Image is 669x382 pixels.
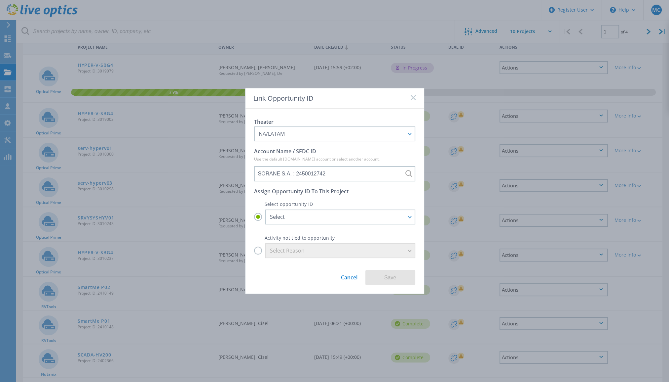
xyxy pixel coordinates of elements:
[254,187,415,196] p: Assign Opportunity ID To This Project
[254,156,415,163] p: Use the default [DOMAIN_NAME] account or select another account.
[259,130,403,137] div: NA/LATAM
[365,270,415,285] button: Save
[254,235,415,241] p: Activity not tied to opportunity
[341,269,357,281] a: Cancel
[254,117,415,126] p: Theater
[254,166,415,181] input: SORANE S.A. : 2450012742
[254,201,415,207] p: Select opportunity ID
[270,213,403,220] div: Select
[253,94,314,103] span: Link Opportunity ID
[254,147,415,156] p: Account Name / SFDC ID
